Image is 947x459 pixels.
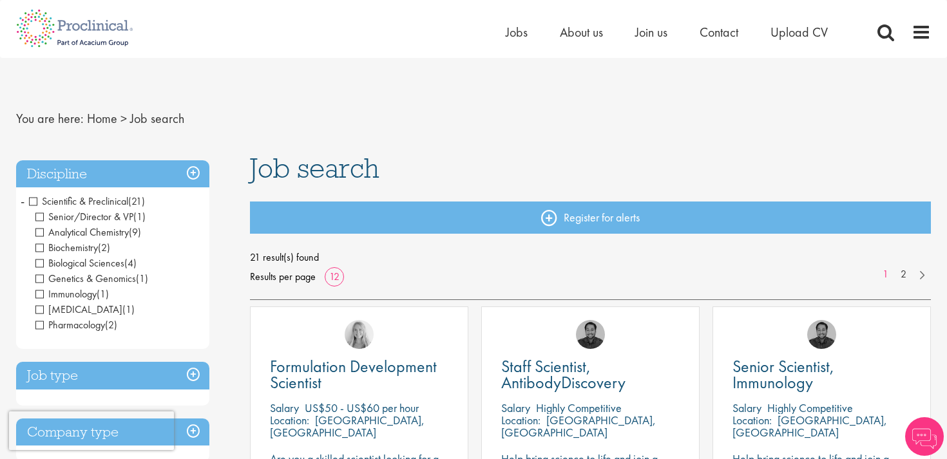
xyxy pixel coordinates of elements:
[16,110,84,127] span: You are here:
[325,270,344,283] a: 12
[120,110,127,127] span: >
[35,210,146,223] span: Senior/Director & VP
[35,256,124,270] span: Biological Sciences
[29,194,145,208] span: Scientific & Preclinical
[506,24,528,41] a: Jobs
[635,24,667,41] a: Join us
[905,417,944,456] img: Chatbot
[35,318,105,332] span: Pharmacology
[501,355,626,393] span: Staff Scientist, AntibodyDiscovery
[700,24,738,41] a: Contact
[270,359,448,391] a: Formulation Development Scientist
[732,413,772,427] span: Location:
[501,400,530,415] span: Salary
[501,413,540,427] span: Location:
[35,272,148,285] span: Genetics & Genomics
[894,267,913,282] a: 2
[732,413,887,440] p: [GEOGRAPHIC_DATA], [GEOGRAPHIC_DATA]
[501,359,680,391] a: Staff Scientist, AntibodyDiscovery
[35,241,110,254] span: Biochemistry
[97,287,109,301] span: (1)
[732,400,761,415] span: Salary
[250,267,316,286] span: Results per page
[345,320,374,349] img: Shannon Briggs
[35,241,98,254] span: Biochemistry
[767,400,853,415] p: Highly Competitive
[305,400,419,415] p: US$50 - US$60 per hour
[87,110,117,127] a: breadcrumb link
[576,320,605,349] img: Mike Raletz
[536,400,622,415] p: Highly Competitive
[130,110,184,127] span: Job search
[270,413,425,440] p: [GEOGRAPHIC_DATA], [GEOGRAPHIC_DATA]
[35,272,136,285] span: Genetics & Genomics
[128,194,145,208] span: (21)
[35,225,129,239] span: Analytical Chemistry
[16,362,209,389] h3: Job type
[35,303,122,316] span: [MEDICAL_DATA]
[29,194,128,208] span: Scientific & Preclinical
[270,413,309,427] span: Location:
[35,318,117,332] span: Pharmacology
[732,355,834,393] span: Senior Scientist, Immunology
[124,256,137,270] span: (4)
[35,256,137,270] span: Biological Sciences
[35,225,141,239] span: Analytical Chemistry
[35,210,133,223] span: Senior/Director & VP
[9,411,174,450] iframe: reCAPTCHA
[732,359,911,391] a: Senior Scientist, Immunology
[807,320,836,349] img: Mike Raletz
[270,355,437,393] span: Formulation Development Scientist
[250,151,379,185] span: Job search
[501,413,656,440] p: [GEOGRAPHIC_DATA], [GEOGRAPHIC_DATA]
[35,287,97,301] span: Immunology
[122,303,135,316] span: (1)
[560,24,603,41] a: About us
[133,210,146,223] span: (1)
[770,24,828,41] a: Upload CV
[250,248,932,267] span: 21 result(s) found
[35,287,109,301] span: Immunology
[129,225,141,239] span: (9)
[136,272,148,285] span: (1)
[270,400,299,415] span: Salary
[250,201,932,234] a: Register for alerts
[35,303,135,316] span: Laboratory Technician
[876,267,895,282] a: 1
[16,160,209,188] h3: Discipline
[105,318,117,332] span: (2)
[98,241,110,254] span: (2)
[21,191,24,211] span: -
